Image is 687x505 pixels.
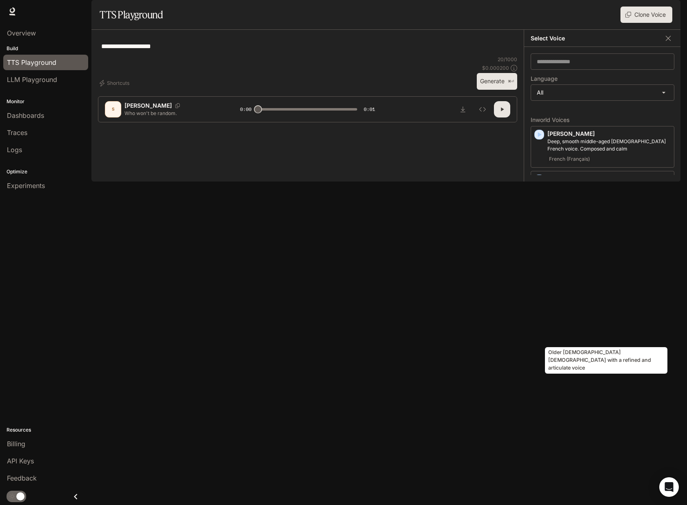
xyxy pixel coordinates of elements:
span: French (Français) [547,154,591,164]
p: [PERSON_NAME] [125,102,172,110]
button: Copy Voice ID [172,103,183,108]
button: Inspect [474,101,491,117]
button: Download audio [455,101,471,117]
p: $ 0.000200 [482,64,509,71]
p: [PERSON_NAME] [547,175,671,183]
div: S [107,103,120,116]
div: All [531,85,674,100]
button: Clone Voice [620,7,672,23]
div: Open Intercom Messenger [659,477,679,497]
p: Deep, smooth middle-aged male French voice. Composed and calm [547,138,671,153]
button: Shortcuts [98,77,133,90]
p: [PERSON_NAME] [547,130,671,138]
span: 0:01 [364,105,375,113]
h1: TTS Playground [100,7,163,23]
button: Generate⌘⏎ [477,73,517,90]
p: Inworld Voices [531,117,674,123]
span: 0:00 [240,105,251,113]
p: Who won't be random. [125,110,220,117]
p: Language [531,76,558,82]
p: 20 / 1000 [498,56,517,63]
div: Older [DEMOGRAPHIC_DATA] [DEMOGRAPHIC_DATA] with a refined and articulate voice [545,347,667,374]
p: ⌘⏎ [508,79,514,84]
